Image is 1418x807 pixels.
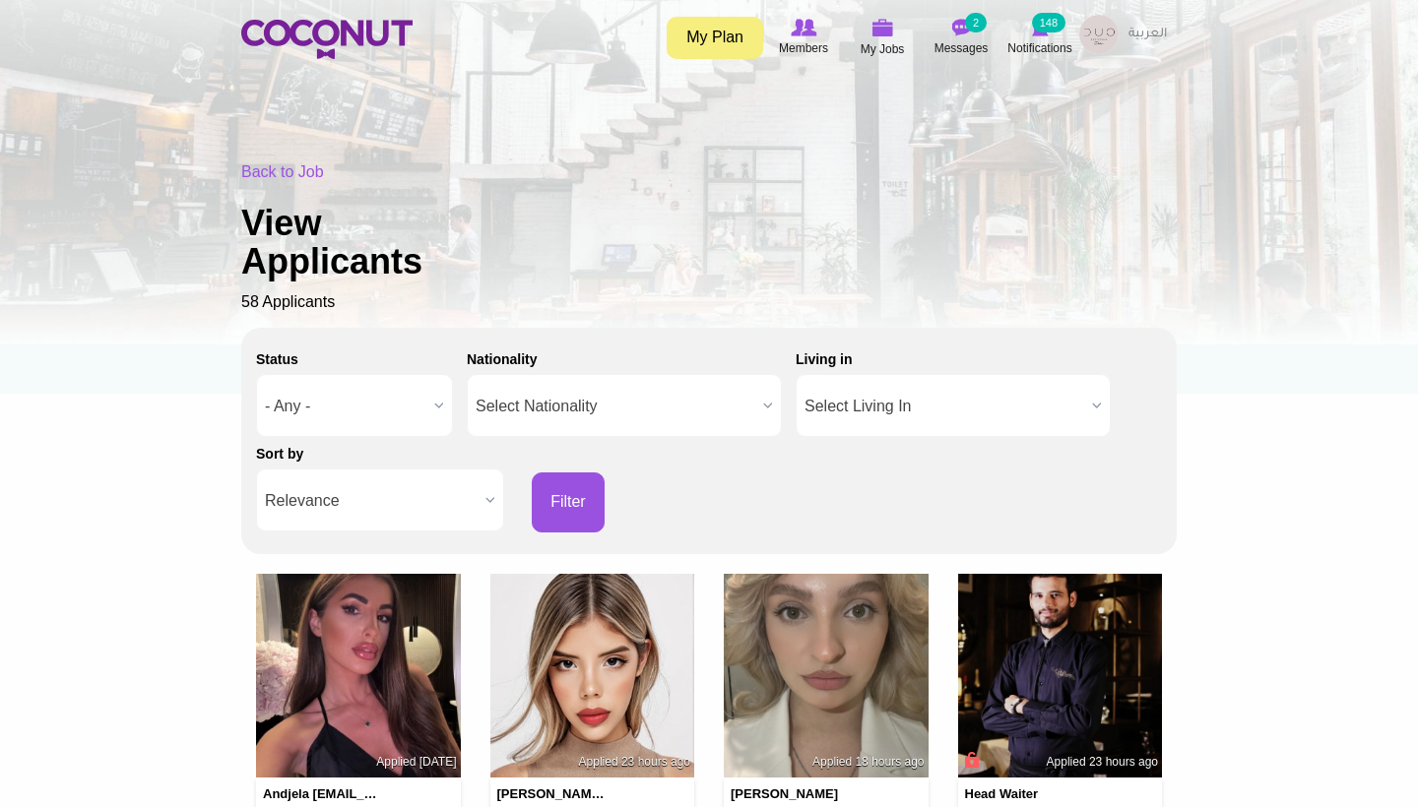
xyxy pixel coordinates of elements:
[951,19,971,36] img: Messages
[935,38,989,58] span: Messages
[241,161,1177,314] div: 58 Applicants
[962,750,980,770] span: Connect to Unlock the Profile
[791,19,816,36] img: Browse Members
[1119,15,1177,54] a: العربية
[263,787,377,801] h4: Andjela [EMAIL_ADDRESS][DOMAIN_NAME]
[843,15,922,61] a: My Jobs My Jobs
[256,574,461,778] img: Andjela nikolic1608@gmail.com's picture
[265,469,478,532] span: Relevance
[265,375,426,438] span: - Any -
[241,20,413,59] img: Home
[1032,13,1065,32] small: 148
[241,204,487,281] h1: View Applicants
[965,787,1079,801] h4: Head Waiter
[1007,38,1071,58] span: Notifications
[667,17,763,59] a: My Plan
[490,574,695,778] img: Carmen Elena Perez Garcia's picture
[241,163,324,180] a: Back to Job
[861,39,905,59] span: My Jobs
[467,349,538,369] label: Nationality
[779,38,828,58] span: Members
[256,444,303,464] label: Sort by
[764,15,843,60] a: Browse Members Members
[497,787,612,801] h4: [PERSON_NAME] [PERSON_NAME]
[476,375,755,438] span: Select Nationality
[532,472,605,532] button: Filter
[958,574,1163,778] img: Fakher Zaman's picture
[256,349,298,369] label: Status
[796,349,853,369] label: Living in
[922,15,1000,60] a: Messages Messages 2
[805,375,1084,438] span: Select Living In
[1032,19,1049,36] img: Notifications
[965,13,987,32] small: 2
[724,574,929,778] img: Anastasia Grebennikova's picture
[871,19,893,36] img: My Jobs
[1000,15,1079,60] a: Notifications Notifications 148
[731,787,845,801] h4: [PERSON_NAME]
